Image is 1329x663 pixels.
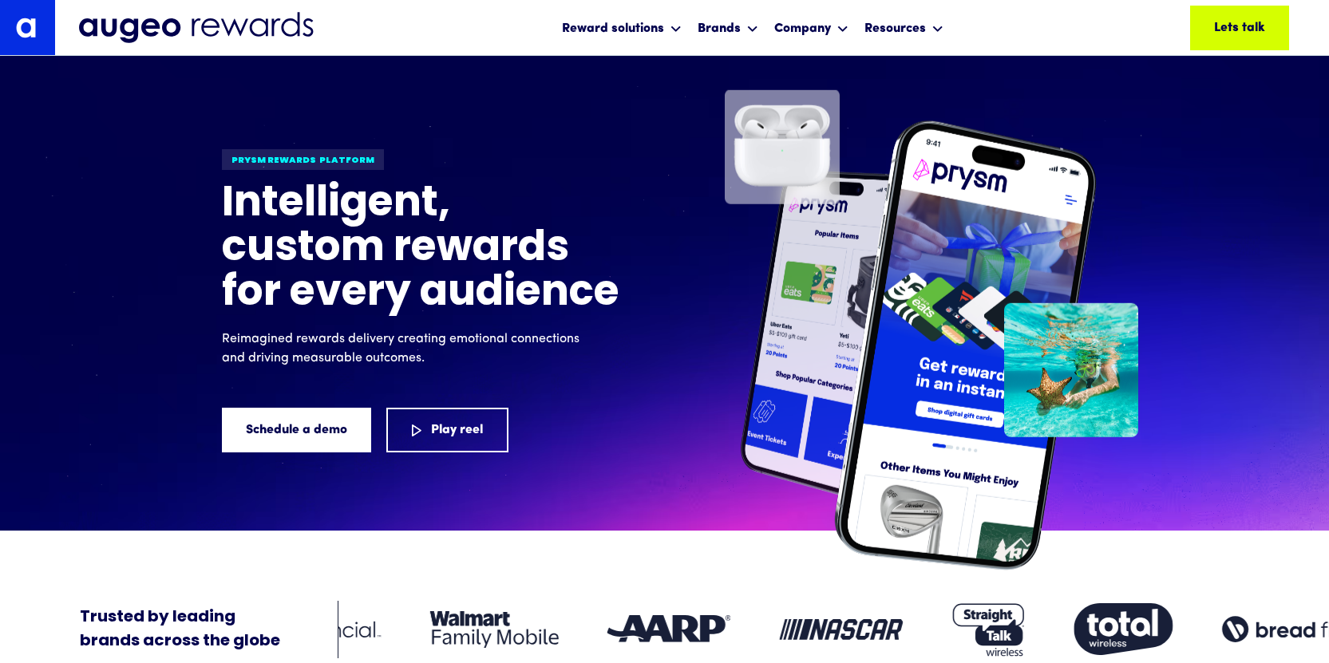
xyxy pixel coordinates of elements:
div: Reward solutions [562,19,664,38]
div: Resources [864,19,926,38]
a: Lets talk [1190,6,1289,50]
a: Play reel [386,408,508,452]
a: Schedule a demo [222,408,371,452]
div: Prysm Rewards platform [222,149,384,170]
p: Reimagined rewards delivery creating emotional connections and driving measurable outcomes. [222,330,589,368]
div: Reward solutions [558,6,686,49]
div: Resources [860,6,947,49]
h1: Intelligent, custom rewards for every audience [222,183,621,317]
div: Company [774,19,831,38]
div: Brands [698,19,741,38]
div: Trusted by leading brands across the globe [80,606,280,653]
img: Client logo: Walmart Family Mobile [430,611,559,648]
div: Company [770,6,852,49]
div: Brands [694,6,762,49]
